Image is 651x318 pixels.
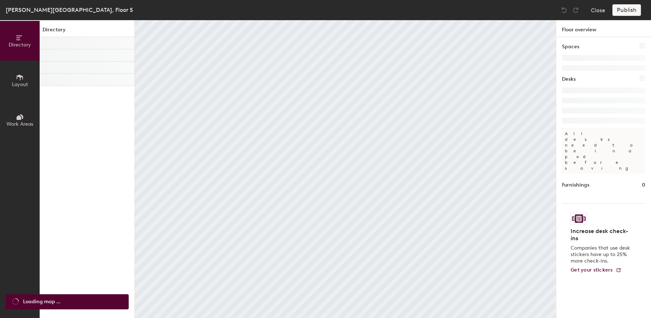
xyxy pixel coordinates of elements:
h1: Furnishings [562,181,589,189]
div: [PERSON_NAME][GEOGRAPHIC_DATA], Floor 5 [6,5,133,14]
span: Work Areas [6,121,33,127]
a: Get your stickers [571,267,621,273]
p: Companies that use desk stickers have up to 25% more check-ins. [571,245,632,264]
span: Get your stickers [571,267,613,273]
h1: Spaces [562,43,579,51]
img: Redo [572,6,579,14]
p: All desks need to be in a pod before saving [562,128,645,174]
h1: 0 [642,181,645,189]
img: Sticker logo [571,212,587,225]
canvas: Map [135,20,556,318]
span: Layout [12,81,28,88]
h4: Increase desk check-ins [571,228,632,242]
button: Close [591,4,605,16]
h1: Desks [562,75,576,83]
h1: Directory [40,26,134,37]
span: Directory [9,42,31,48]
span: Loading map ... [23,298,61,306]
img: Undo [561,6,568,14]
h1: Floor overview [556,20,651,37]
